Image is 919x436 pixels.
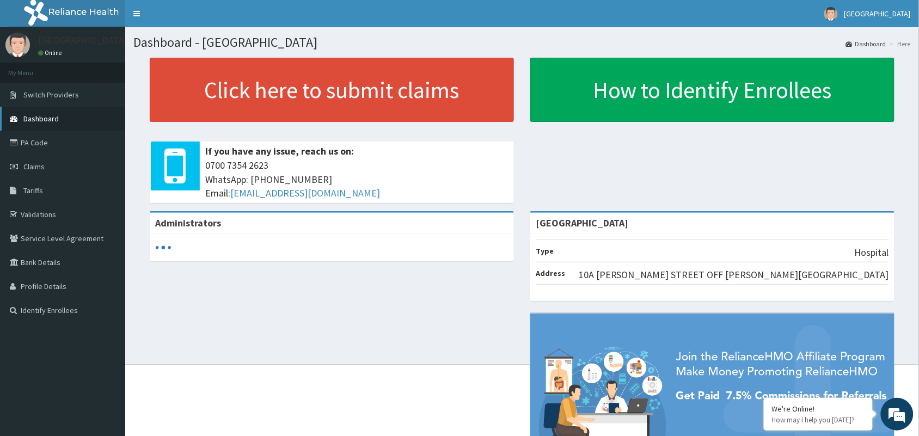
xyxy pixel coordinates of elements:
p: How may I help you today? [772,415,865,425]
p: [GEOGRAPHIC_DATA] [38,35,128,45]
span: Switch Providers [23,90,79,100]
svg: audio-loading [155,240,171,256]
p: 10A [PERSON_NAME] STREET OFF [PERSON_NAME][GEOGRAPHIC_DATA] [579,268,889,282]
b: If you have any issue, reach us on: [205,145,354,157]
a: [EMAIL_ADDRESS][DOMAIN_NAME] [230,187,380,199]
div: We're Online! [772,404,865,414]
b: Administrators [155,217,221,229]
li: Here [887,39,911,48]
span: 0700 7354 2623 WhatsApp: [PHONE_NUMBER] Email: [205,158,508,200]
img: User Image [5,33,30,57]
span: Tariffs [23,186,43,195]
strong: [GEOGRAPHIC_DATA] [536,217,629,229]
a: How to Identify Enrollees [530,58,895,122]
b: Address [536,268,565,278]
span: Claims [23,162,45,171]
a: Click here to submit claims [150,58,514,122]
span: Dashboard [23,114,59,124]
span: [GEOGRAPHIC_DATA] [844,9,911,19]
p: Hospital [855,245,889,260]
img: User Image [824,7,838,21]
a: Online [38,49,64,57]
h1: Dashboard - [GEOGRAPHIC_DATA] [133,35,911,50]
b: Type [536,246,554,256]
a: Dashboard [846,39,886,48]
